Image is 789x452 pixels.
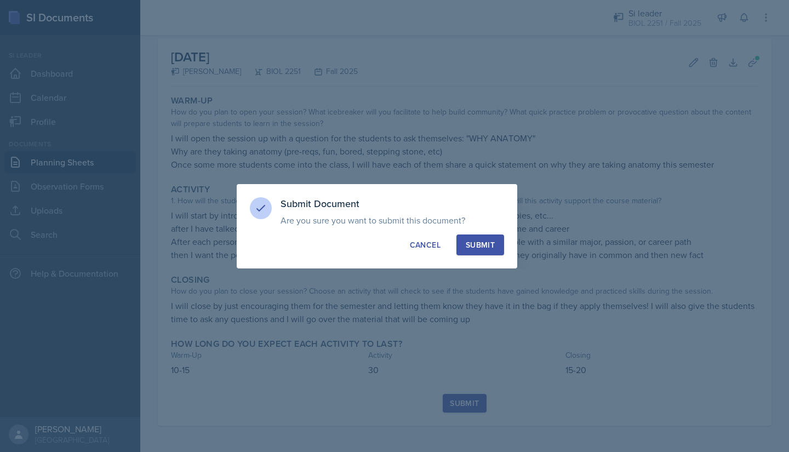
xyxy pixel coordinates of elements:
div: Cancel [410,239,441,250]
p: Are you sure you want to submit this document? [281,215,504,226]
button: Submit [456,234,504,255]
div: Submit [466,239,495,250]
h3: Submit Document [281,197,504,210]
button: Cancel [401,234,450,255]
